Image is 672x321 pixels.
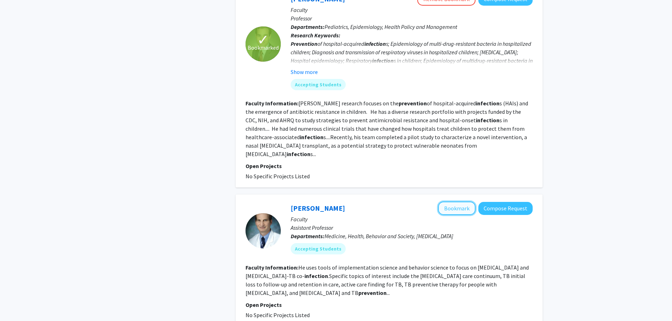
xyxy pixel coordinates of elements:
[246,162,533,170] p: Open Projects
[246,301,533,309] p: Open Projects
[248,43,279,52] span: Bookmarked
[476,100,500,107] b: infection
[438,202,476,215] button: Add Christopher Hoffmann to Bookmarks
[291,243,346,254] mat-chip: Accepting Students
[291,233,325,240] b: Departments:
[291,223,533,232] p: Assistant Professor
[476,117,500,124] b: infection
[291,68,318,76] button: Show more
[291,14,533,23] p: Professor
[399,100,427,107] b: prevention
[246,173,310,180] span: No Specific Projects Listed
[291,39,533,73] div: of hospital-acquired s; Epidemiology of multi-drug-resistant bacteria in hospitalized children; D...
[372,57,394,64] b: infection
[291,204,345,212] a: [PERSON_NAME]
[287,150,310,158] b: infection
[291,79,346,90] mat-chip: Accepting Students
[246,264,298,271] b: Faculty Information:
[358,289,387,296] b: prevention
[300,134,323,141] b: infection
[478,202,533,215] button: Compose Request to Christopher Hoffmann
[325,233,453,240] span: Medicine, Health, Behavior and Society, [MEDICAL_DATA]
[291,6,533,14] p: Faculty
[246,311,310,319] span: No Specific Projects Listed
[325,23,457,30] span: Pediatrics, Epidemiology, Health Policy and Management
[291,215,533,223] p: Faculty
[291,32,340,39] b: Research Keywords:
[257,36,269,43] span: ✓
[364,40,386,47] b: infection
[246,100,298,107] b: Faculty Information:
[291,23,325,30] b: Departments:
[5,289,30,316] iframe: Chat
[246,264,529,296] fg-read-more: He uses tools of implementation science and behavior science to focus on [MEDICAL_DATA] and [MEDI...
[246,100,528,158] fg-read-more: [PERSON_NAME] research focuses on the of hospital-acquired s (HAIs) and the emergence of antibiot...
[304,272,328,279] b: infection
[291,40,317,47] b: Prevention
